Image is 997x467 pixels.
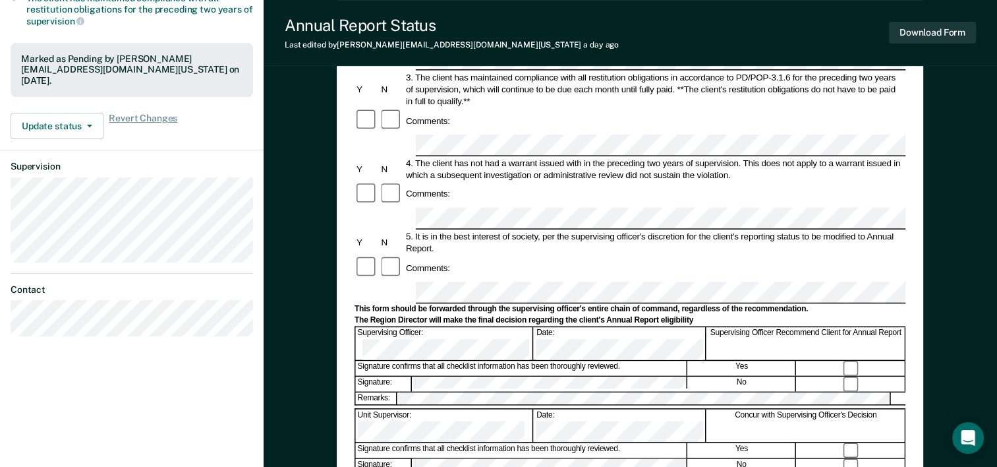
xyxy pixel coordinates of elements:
[380,163,404,175] div: N
[688,361,796,376] div: Yes
[355,304,905,315] div: This form should be forwarded through the supervising officer's entire chain of command, regardle...
[404,231,905,255] div: 5. It is in the best interest of society, per the supervising officer's discretion for the client...
[688,443,796,458] div: Yes
[707,410,905,442] div: Concur with Supervising Officer's Decision
[688,377,796,391] div: No
[952,422,984,454] div: Open Intercom Messenger
[534,410,706,442] div: Date:
[404,262,452,274] div: Comments:
[11,284,253,296] dt: Contact
[404,188,452,200] div: Comments:
[356,377,412,391] div: Signature:
[109,113,177,139] span: Revert Changes
[356,361,687,376] div: Signature confirms that all checklist information has been thoroughly reviewed.
[380,237,404,249] div: N
[404,157,905,181] div: 4. The client has not had a warrant issued with in the preceding two years of supervision. This d...
[404,71,905,107] div: 3. The client has maintained compliance with all restitution obligations in accordance to PD/POP-...
[355,163,379,175] div: Y
[380,83,404,95] div: N
[11,113,103,139] button: Update status
[404,115,452,127] div: Comments:
[21,53,242,86] div: Marked as Pending by [PERSON_NAME][EMAIL_ADDRESS][DOMAIN_NAME][US_STATE] on [DATE].
[356,443,687,458] div: Signature confirms that all checklist information has been thoroughly reviewed.
[285,16,619,35] div: Annual Report Status
[356,328,534,360] div: Supervising Officer:
[355,83,379,95] div: Y
[356,392,398,404] div: Remarks:
[11,161,253,172] dt: Supervision
[889,22,976,44] button: Download Form
[707,328,905,360] div: Supervising Officer Recommend Client for Annual Report
[583,40,619,49] span: a day ago
[356,410,534,442] div: Unit Supervisor:
[355,315,905,326] div: The Region Director will make the final decision regarding the client's Annual Report eligibility
[355,237,379,249] div: Y
[534,328,706,360] div: Date:
[26,16,84,26] span: supervision
[285,40,619,49] div: Last edited by [PERSON_NAME][EMAIL_ADDRESS][DOMAIN_NAME][US_STATE]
